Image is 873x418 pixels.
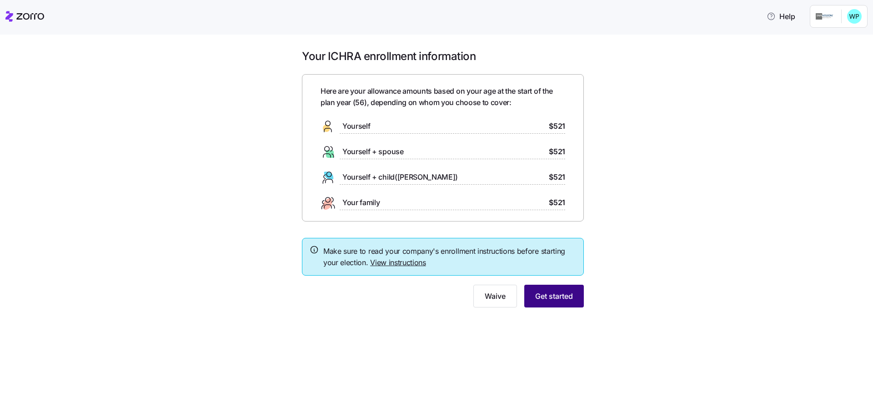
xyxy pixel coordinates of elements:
span: Help [767,11,795,22]
span: Here are your allowance amounts based on your age at the start of the plan year ( 56 ), depending... [321,86,565,108]
button: Get started [524,285,584,307]
span: Yourself + child([PERSON_NAME]) [342,171,458,183]
img: Employer logo [816,11,834,22]
span: Your family [342,197,380,208]
span: Get started [535,291,573,302]
h1: Your ICHRA enrollment information [302,49,584,63]
span: Waive [485,291,506,302]
span: $521 [549,146,565,157]
button: Help [759,7,803,25]
span: Yourself [342,121,370,132]
span: Yourself + spouse [342,146,404,157]
span: $521 [549,121,565,132]
span: Make sure to read your company's enrollment instructions before starting your election. [323,246,576,268]
button: Waive [473,285,517,307]
img: 1c2cbeb896b903c3d50f6a5bd7dac0d1 [847,9,862,24]
span: $521 [549,197,565,208]
span: $521 [549,171,565,183]
a: View instructions [370,258,426,267]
